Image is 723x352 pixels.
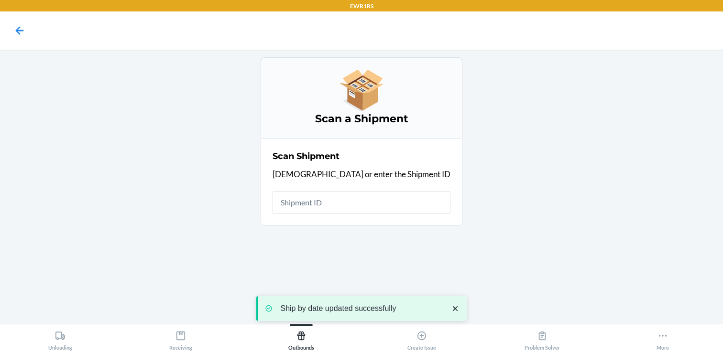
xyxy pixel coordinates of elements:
button: Outbounds [241,324,361,351]
div: More [657,327,669,351]
p: Ship by date updated successfully [280,304,441,313]
button: Receiving [120,324,241,351]
div: Receiving [169,327,192,351]
button: Problem Solver [482,324,602,351]
p: [DEMOGRAPHIC_DATA] or enter the Shipment ID [273,168,450,181]
div: Unloading [48,327,72,351]
div: Problem Solver [525,327,560,351]
p: EWR1RS [350,2,373,11]
svg: close toast [450,304,460,313]
h2: Scan Shipment [273,150,340,162]
button: More [602,324,723,351]
input: Shipment ID [273,191,450,214]
h3: Scan a Shipment [273,111,450,127]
